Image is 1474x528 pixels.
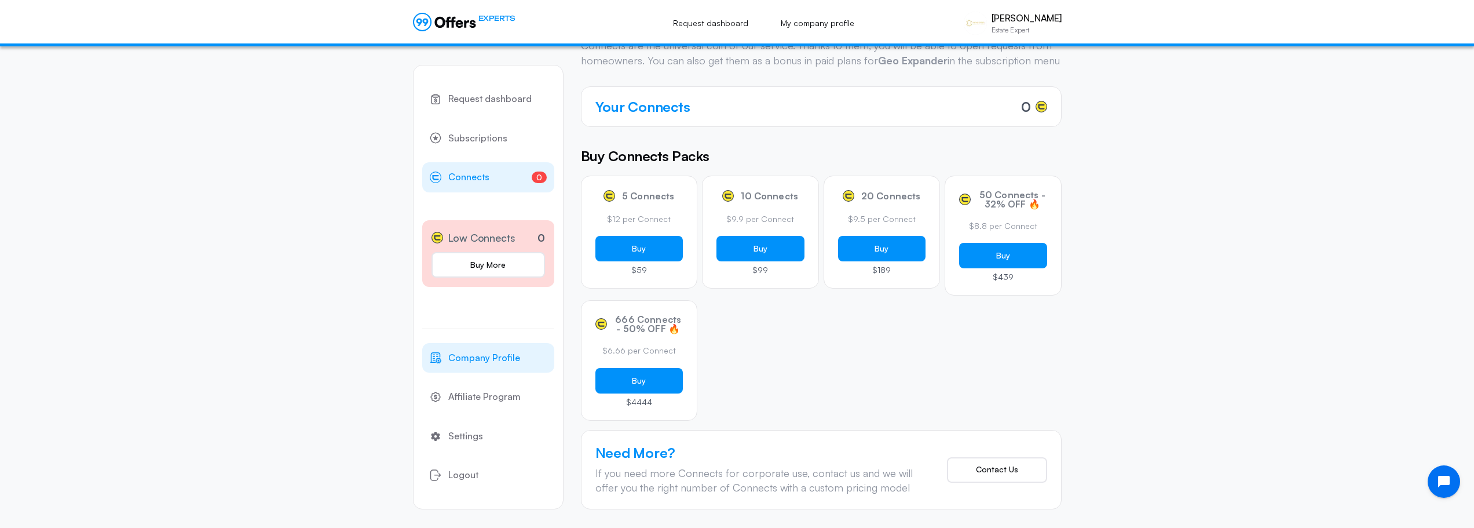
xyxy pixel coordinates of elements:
[448,92,532,107] span: Request dashboard
[964,12,987,35] img: Devante Dickerson
[537,230,545,246] p: 0
[422,460,554,490] button: Logout
[478,13,515,24] span: EXPERTS
[838,213,926,225] p: $9.5 per Connect
[448,389,521,405] span: Affiliate Program
[947,457,1047,483] button: Contact Us
[422,343,554,373] a: Company Profile
[422,84,554,114] a: Request dashboard
[448,230,515,246] span: Low Connects
[1021,96,1031,117] span: 0
[660,10,761,36] a: Request dashboard
[448,170,489,185] span: Connects
[838,236,926,261] button: Buy
[741,191,798,201] span: 10 Connects
[978,190,1047,209] span: 50 Connects - 32% OFF 🔥
[532,172,547,183] span: 0
[992,13,1062,24] p: [PERSON_NAME]
[838,266,926,274] p: $189
[422,162,554,192] a: Connects0
[595,445,928,461] h4: Need More?
[581,38,1062,67] p: Connects are the universal coin of our service. Thanks to them, you will be able to open requests...
[716,213,804,225] p: $9.9 per Connect
[448,468,478,483] span: Logout
[595,368,683,394] button: Buy
[595,398,683,406] p: $4444
[448,131,507,146] span: Subscriptions
[992,27,1062,34] p: Estate Expert
[716,236,804,261] button: Buy
[768,10,867,36] a: My company profile
[595,213,683,225] p: $12 per Connect
[422,123,554,154] a: Subscriptions
[959,243,1047,268] button: Buy
[431,252,545,278] a: Buy More
[448,351,520,366] span: Company Profile
[595,96,690,117] h4: Your Connects
[622,191,675,201] span: 5 Connects
[959,220,1047,232] p: $8.8 per Connect
[595,236,683,261] button: Buy
[422,421,554,451] a: Settings
[595,466,928,495] div: If you need more Connects for corporate use, contact us and we will offer you the right number of...
[861,191,921,201] span: 20 Connects
[581,145,1062,166] h5: Buy Connects Packs
[413,13,515,31] a: EXPERTS
[716,266,804,274] p: $99
[595,266,683,274] p: $59
[422,382,554,412] a: Affiliate Program
[614,315,683,333] span: 666 Connects - 50% OFF 🔥
[448,429,483,444] span: Settings
[595,345,683,356] p: $6.66 per Connect
[959,273,1047,281] p: $439
[878,54,948,67] strong: Geo Expander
